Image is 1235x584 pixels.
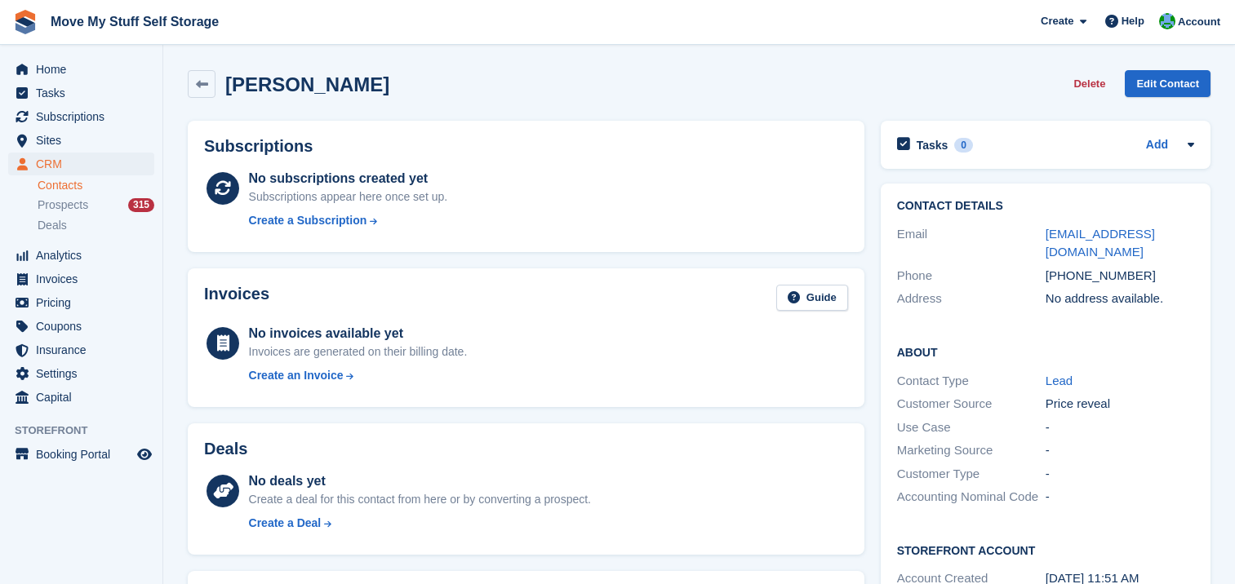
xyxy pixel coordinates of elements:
[249,212,448,229] a: Create a Subscription
[1146,136,1168,155] a: Add
[1046,267,1194,285] div: [PHONE_NUMBER]
[36,82,134,104] span: Tasks
[897,267,1046,285] div: Phone
[1046,290,1194,308] div: No address available.
[8,315,154,338] a: menu
[8,386,154,409] a: menu
[249,188,448,206] div: Subscriptions appear here once set up.
[897,290,1046,308] div: Address
[8,268,154,290] a: menu
[8,105,154,128] a: menu
[36,386,134,409] span: Capital
[15,423,162,439] span: Storefront
[36,268,134,290] span: Invoices
[36,153,134,175] span: CRM
[1041,13,1073,29] span: Create
[897,418,1046,437] div: Use Case
[36,58,134,81] span: Home
[38,197,88,213] span: Prospects
[8,129,154,152] a: menu
[249,343,468,361] div: Invoices are generated on their billing date.
[1046,441,1194,460] div: -
[897,200,1194,213] h2: Contact Details
[1178,14,1220,30] span: Account
[36,443,134,466] span: Booking Portal
[13,10,38,34] img: stora-icon-8386f47178a22dfd0bd8f6a31ec36ba5ce8667c1dd55bd0f319d3a0aa187defe.svg
[1125,70,1211,97] a: Edit Contact
[38,178,154,193] a: Contacts
[36,244,134,267] span: Analytics
[36,291,134,314] span: Pricing
[204,285,269,312] h2: Invoices
[38,197,154,214] a: Prospects 315
[36,338,134,361] span: Insurance
[249,324,468,343] div: No invoices available yet
[249,169,448,188] div: No subscriptions created yet
[8,338,154,361] a: menu
[917,138,948,153] h2: Tasks
[8,244,154,267] a: menu
[8,362,154,385] a: menu
[897,372,1046,391] div: Contact Type
[38,218,67,233] span: Deals
[249,515,322,532] div: Create a Deal
[1122,13,1144,29] span: Help
[249,515,591,532] a: Create a Deal
[225,73,389,95] h2: [PERSON_NAME]
[249,212,367,229] div: Create a Subscription
[8,153,154,175] a: menu
[8,443,154,466] a: menu
[1046,227,1155,259] a: [EMAIL_ADDRESS][DOMAIN_NAME]
[36,362,134,385] span: Settings
[954,138,973,153] div: 0
[36,129,134,152] span: Sites
[897,488,1046,507] div: Accounting Nominal Code
[8,82,154,104] a: menu
[128,198,154,212] div: 315
[1046,488,1194,507] div: -
[135,445,154,464] a: Preview store
[776,285,848,312] a: Guide
[897,395,1046,414] div: Customer Source
[1046,465,1194,484] div: -
[36,315,134,338] span: Coupons
[38,217,154,234] a: Deals
[897,542,1194,558] h2: Storefront Account
[1067,70,1112,97] button: Delete
[897,465,1046,484] div: Customer Type
[1046,395,1194,414] div: Price reveal
[897,343,1194,360] h2: About
[8,58,154,81] a: menu
[1046,418,1194,437] div: -
[249,367,344,384] div: Create an Invoice
[1159,13,1175,29] img: Dan
[249,471,591,491] div: No deals yet
[249,491,591,508] div: Create a deal for this contact from here or by converting a prospect.
[897,225,1046,262] div: Email
[897,441,1046,460] div: Marketing Source
[249,367,468,384] a: Create an Invoice
[204,440,247,458] h2: Deals
[44,8,225,35] a: Move My Stuff Self Storage
[36,105,134,128] span: Subscriptions
[204,137,848,156] h2: Subscriptions
[1046,374,1073,387] a: Lead
[8,291,154,314] a: menu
